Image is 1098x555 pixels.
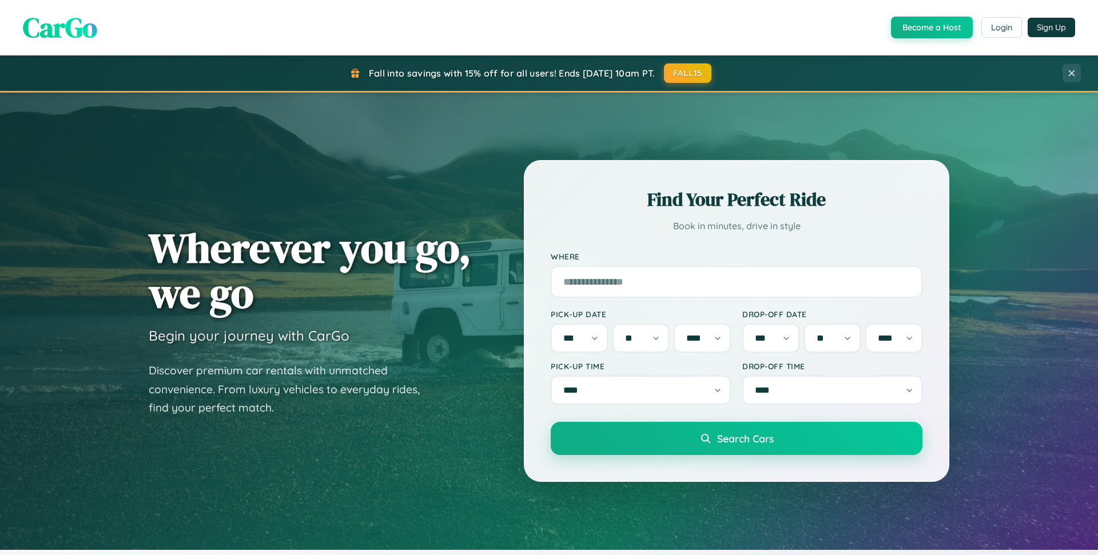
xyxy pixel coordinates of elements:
[369,67,655,79] span: Fall into savings with 15% off for all users! Ends [DATE] 10am PT.
[551,422,922,455] button: Search Cars
[551,187,922,212] h2: Find Your Perfect Ride
[149,361,435,417] p: Discover premium car rentals with unmatched convenience. From luxury vehicles to everyday rides, ...
[742,309,922,319] label: Drop-off Date
[551,309,731,319] label: Pick-up Date
[742,361,922,371] label: Drop-off Time
[149,225,471,316] h1: Wherever you go, we go
[664,63,712,83] button: FALL15
[551,361,731,371] label: Pick-up Time
[981,17,1022,38] button: Login
[1028,18,1075,37] button: Sign Up
[717,432,774,445] span: Search Cars
[149,327,349,344] h3: Begin your journey with CarGo
[551,251,922,261] label: Where
[23,9,97,46] span: CarGo
[551,218,922,234] p: Book in minutes, drive in style
[891,17,973,38] button: Become a Host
